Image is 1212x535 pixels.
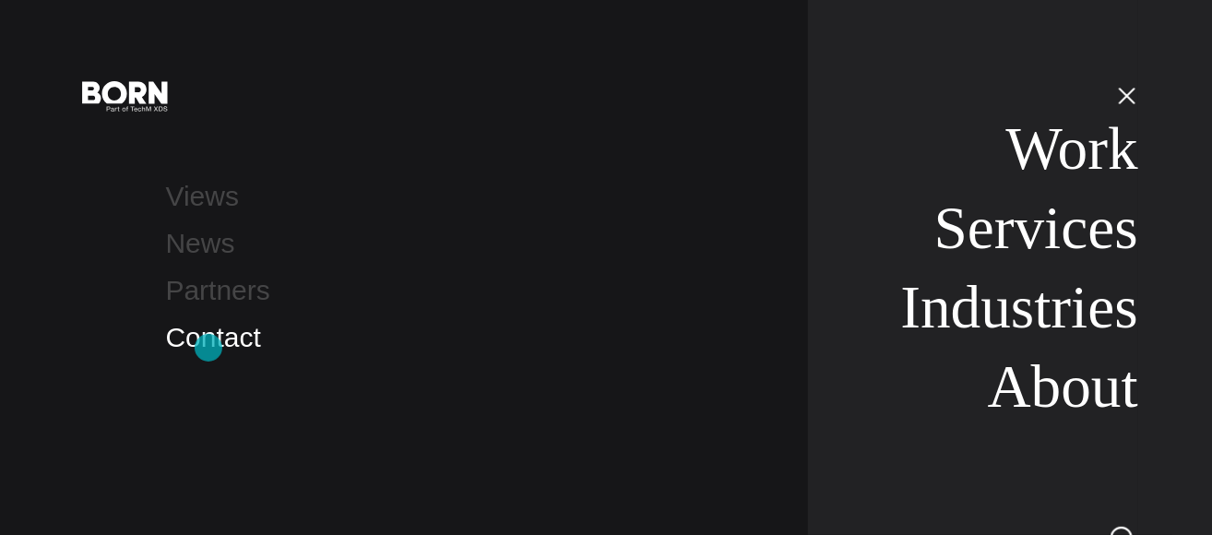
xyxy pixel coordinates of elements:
a: Views [166,181,239,211]
a: Industries [900,274,1138,340]
a: Work [1006,115,1138,182]
a: News [166,228,235,258]
a: Services [934,195,1138,261]
a: Partners [166,275,270,305]
a: About [988,353,1138,420]
button: Open [1105,76,1149,114]
a: Contact [166,322,261,352]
